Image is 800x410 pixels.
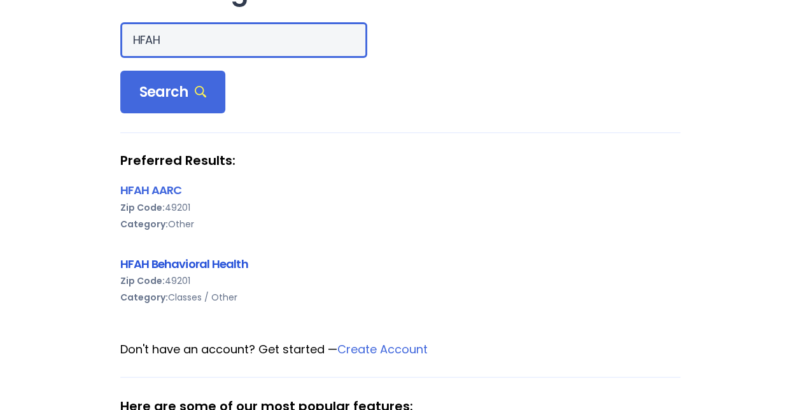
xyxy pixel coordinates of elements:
[120,272,680,289] div: 49201
[120,22,367,58] input: Search Orgs…
[337,341,428,357] a: Create Account
[120,199,680,216] div: 49201
[120,181,680,199] div: HFAH AARC
[120,255,680,272] div: HFAH Behavioral Health
[120,274,165,287] b: Zip Code:
[120,291,168,304] b: Category:
[120,152,680,169] strong: Preferred Results:
[120,218,168,230] b: Category:
[120,216,680,232] div: Other
[120,289,680,306] div: Classes / Other
[120,182,182,198] a: HFAH AARC
[120,71,226,114] div: Search
[120,256,248,272] a: HFAH Behavioral Health
[120,201,165,214] b: Zip Code:
[139,83,207,101] span: Search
